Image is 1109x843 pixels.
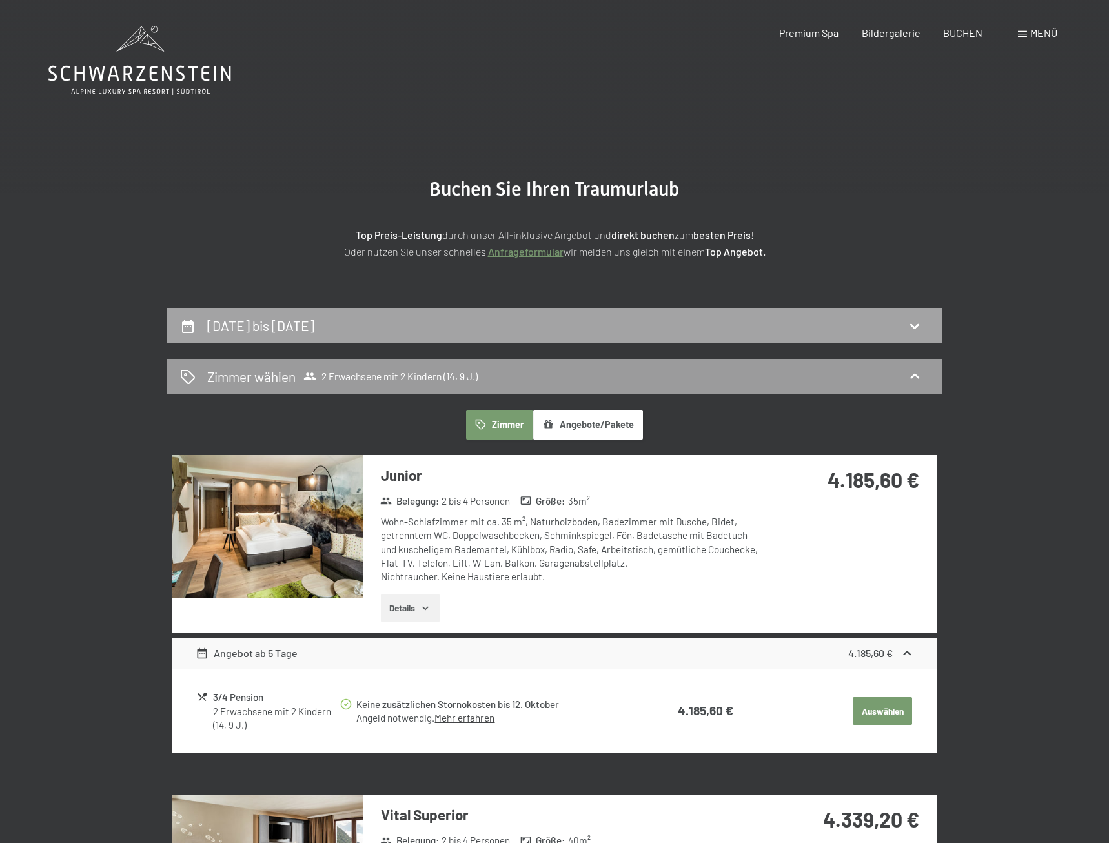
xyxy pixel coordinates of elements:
[488,245,564,258] a: Anfrageformular
[466,410,533,440] button: Zimmer
[862,26,921,39] a: Bildergalerie
[207,318,314,334] h2: [DATE] bis [DATE]
[429,178,680,200] span: Buchen Sie Ihren Traumurlaub
[381,805,765,825] h3: Vital Superior
[381,515,765,584] div: Wohn-Schlafzimmer mit ca. 35 m², Naturholzboden, Badezimmer mit Dusche, Bidet, getrenntem WC, Dop...
[823,807,919,831] strong: 4.339,20 €
[533,410,643,440] button: Angebote/Pakete
[611,229,675,241] strong: direkt buchen
[356,711,625,725] div: Angeld notwendig.
[380,494,439,508] strong: Belegung :
[213,690,339,705] div: 3/4 Pension
[232,227,877,259] p: durch unser All-inklusive Angebot und zum ! Oder nutzen Sie unser schnelles wir melden uns gleich...
[434,712,494,724] a: Mehr erfahren
[828,467,919,492] strong: 4.185,60 €
[213,705,339,733] div: 2 Erwachsene mit 2 Kindern (14, 9 J.)
[207,367,296,386] h2: Zimmer wählen
[848,647,893,659] strong: 4.185,60 €
[381,465,765,485] h3: Junior
[172,638,937,669] div: Angebot ab 5 Tage4.185,60 €
[196,645,298,661] div: Angebot ab 5 Tage
[1030,26,1057,39] span: Menü
[381,594,440,622] button: Details
[442,494,510,508] span: 2 bis 4 Personen
[678,703,733,718] strong: 4.185,60 €
[693,229,751,241] strong: besten Preis
[568,494,590,508] span: 35 m²
[520,494,565,508] strong: Größe :
[853,697,912,726] button: Auswählen
[779,26,839,39] a: Premium Spa
[356,229,442,241] strong: Top Preis-Leistung
[303,370,478,383] span: 2 Erwachsene mit 2 Kindern (14, 9 J.)
[943,26,982,39] a: BUCHEN
[356,697,625,712] div: Keine zusätzlichen Stornokosten bis 12. Oktober
[172,455,363,598] img: mss_renderimg.php
[705,245,766,258] strong: Top Angebot.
